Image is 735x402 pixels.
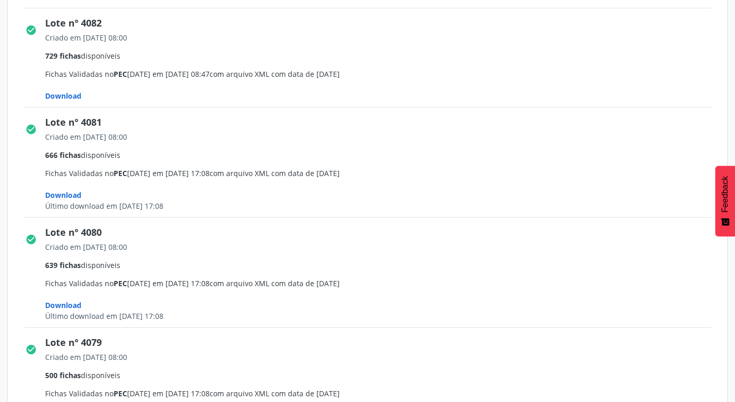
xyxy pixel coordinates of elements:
[45,242,718,252] div: Criado em [DATE] 08:00
[720,176,730,212] span: Feedback
[45,260,718,271] div: disponíveis
[45,131,718,142] div: Criado em [DATE] 08:00
[210,168,340,178] span: com arquivo XML com data de [DATE]
[45,50,718,61] div: disponíveis
[25,344,37,355] i: check_circle
[45,16,718,30] div: Lote nº 4082
[715,166,735,236] button: Feedback - Mostrar pesquisa
[45,150,718,160] div: disponíveis
[25,24,37,36] i: check_circle
[45,300,81,310] span: Download
[45,225,718,239] div: Lote nº 4080
[45,32,718,43] div: Criado em [DATE] 08:00
[45,200,718,211] div: Último download em [DATE] 17:08
[45,115,718,129] div: Lote nº 4081
[210,388,340,398] span: com arquivo XML com data de [DATE]
[114,69,127,79] span: PEC
[45,260,81,270] span: 639 fichas
[45,131,718,211] span: Fichas Validadas no [DATE] em [DATE] 17:08
[25,234,37,245] i: check_circle
[45,352,718,363] div: Criado em [DATE] 08:00
[25,124,37,135] i: check_circle
[114,278,127,288] span: PEC
[210,278,340,288] span: com arquivo XML com data de [DATE]
[45,91,81,101] span: Download
[45,150,81,160] span: 666 fichas
[210,69,340,79] span: com arquivo XML com data de [DATE]
[45,242,718,321] span: Fichas Validadas no [DATE] em [DATE] 17:08
[114,168,127,178] span: PEC
[45,336,718,350] div: Lote nº 4079
[45,51,81,61] span: 729 fichas
[45,32,718,101] span: Fichas Validadas no [DATE] em [DATE] 08:47
[45,311,718,321] div: Último download em [DATE] 17:08
[45,190,81,200] span: Download
[45,370,81,380] span: 500 fichas
[45,370,718,381] div: disponíveis
[114,388,127,398] span: PEC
